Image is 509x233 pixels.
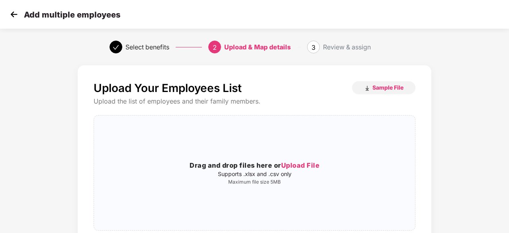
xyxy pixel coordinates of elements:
[352,81,415,94] button: Sample File
[94,171,415,177] p: Supports .xlsx and .csv only
[125,41,169,53] div: Select benefits
[94,97,415,106] div: Upload the list of employees and their family members.
[113,44,119,51] span: check
[323,41,371,53] div: Review & assign
[281,161,320,169] span: Upload File
[24,10,120,20] p: Add multiple employees
[94,179,415,185] p: Maximum file size 5MB
[213,43,217,51] span: 2
[94,116,415,230] span: Drag and drop files here orUpload FileSupports .xlsx and .csv onlyMaximum file size 5MB
[8,8,20,20] img: svg+xml;base64,PHN2ZyB4bWxucz0iaHR0cDovL3d3dy53My5vcmcvMjAwMC9zdmciIHdpZHRoPSIzMCIgaGVpZ2h0PSIzMC...
[311,43,315,51] span: 3
[94,161,415,171] h3: Drag and drop files here or
[224,41,291,53] div: Upload & Map details
[364,85,370,92] img: download_icon
[94,81,242,95] p: Upload Your Employees List
[372,84,403,91] span: Sample File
